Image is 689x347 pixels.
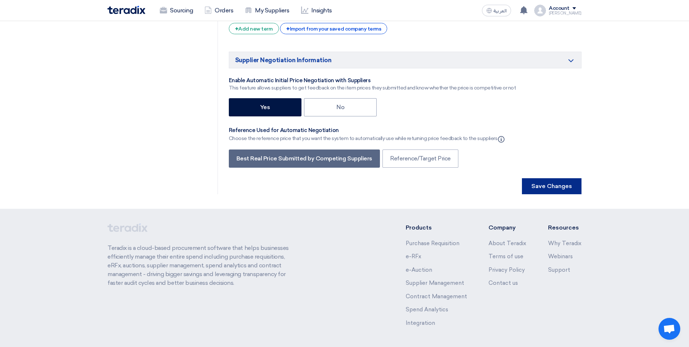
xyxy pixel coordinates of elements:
div: Enable Automatic Initial Price Negotiation with Suppliers [229,77,516,84]
a: e-RFx [406,253,421,260]
li: Products [406,223,467,232]
a: Contract Management [406,293,467,300]
div: [PERSON_NAME] [549,11,581,15]
div: Open chat [658,318,680,340]
a: Why Teradix [548,240,581,247]
a: Supplier Management [406,280,464,286]
a: e-Auction [406,267,432,273]
a: Insights [295,3,338,19]
div: Reference Used for Automatic Negotiation [229,127,506,134]
label: No [304,98,377,116]
a: Purchase Requisition [406,240,459,247]
div: This feature allows suppliers to get feedback on the item prices they submitted and know whether ... [229,84,516,92]
img: profile_test.png [534,5,546,16]
a: Contact us [489,280,518,286]
p: Teradix is a cloud-based procurement software that helps businesses efficiently manage their enti... [108,244,297,287]
div: Choose the reference price that you want the system to automatically use while returning price fe... [229,134,506,143]
li: Resources [548,223,581,232]
a: Orders [199,3,239,19]
a: My Suppliers [239,3,295,19]
a: Support [548,267,570,273]
a: Privacy Policy [489,267,525,273]
img: Teradix logo [108,6,145,14]
label: Yes [229,98,301,116]
span: العربية [494,8,507,13]
a: About Teradix [489,240,526,247]
a: Terms of use [489,253,523,260]
label: Reference/Target Price [382,149,458,168]
button: العربية [482,5,511,16]
span: + [286,25,290,32]
a: Integration [406,320,435,326]
div: Add new term [229,23,279,34]
button: Save Changes [522,178,581,194]
a: Webinars [548,253,573,260]
div: Account [549,5,570,12]
a: Spend Analytics [406,306,448,313]
div: Import from your saved company terms [280,23,387,34]
span: + [235,25,239,32]
li: Company [489,223,526,232]
label: Best Real Price Submitted by Competing Suppliers [229,149,380,168]
a: Sourcing [154,3,199,19]
h5: Supplier Negotiation Information [229,52,581,68]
